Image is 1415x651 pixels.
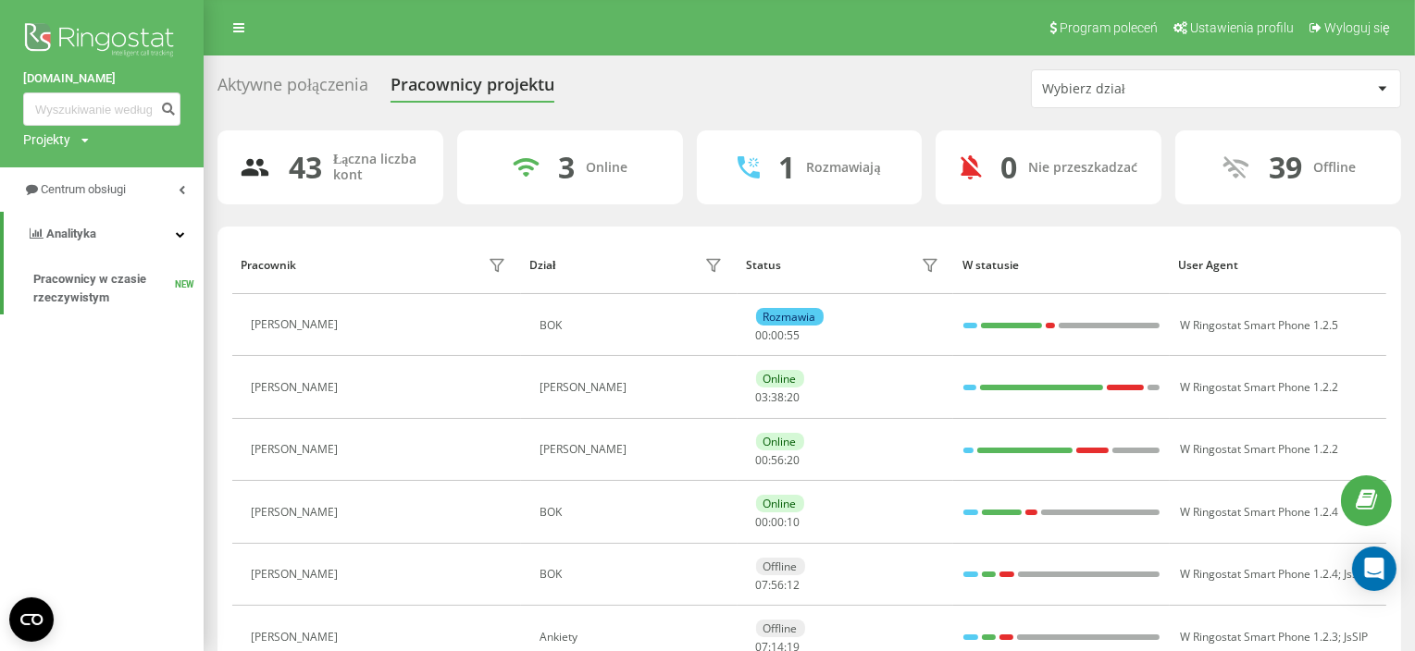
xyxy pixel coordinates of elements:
div: Open Intercom Messenger [1352,547,1396,591]
input: Wyszukiwanie według numeru [23,92,180,126]
span: 38 [772,389,785,405]
div: [PERSON_NAME] [251,506,342,519]
div: Online [586,160,627,176]
div: Rozmawiają [806,160,880,176]
span: W Ringostat Smart Phone 1.2.3 [1180,629,1338,645]
div: Online [756,433,804,450]
div: Offline [756,558,805,575]
div: Rozmawia [756,308,824,325]
span: W Ringostat Smart Phone 1.2.4 [1180,504,1338,520]
div: Projekty [23,130,70,149]
span: W Ringostat Smart Phone 1.2.4 [1180,566,1338,582]
div: [PERSON_NAME] [540,381,727,394]
span: 00 [756,327,769,343]
div: : : [756,391,801,404]
span: Program poleceń [1060,20,1158,35]
span: 56 [772,577,785,593]
span: W Ringostat Smart Phone 1.2.2 [1180,441,1338,457]
div: [PERSON_NAME] [540,443,727,456]
a: [DOMAIN_NAME] [23,69,180,88]
span: Pracownicy w czasie rzeczywistym [33,270,175,307]
div: Offline [756,620,805,637]
div: : : [756,579,801,592]
div: [PERSON_NAME] [251,318,342,331]
a: Analityka [4,212,204,256]
span: JsSIP [1344,629,1368,645]
div: Dział [529,259,555,272]
div: [PERSON_NAME] [251,631,342,644]
div: 0 [1000,150,1017,185]
img: Ringostat logo [23,18,180,65]
span: 20 [788,389,801,405]
span: W Ringostat Smart Phone 1.2.5 [1180,317,1338,333]
div: Status [746,259,781,272]
div: Łączna liczba kont [333,152,421,183]
div: Online [756,370,804,387]
div: 39 [1270,150,1303,185]
div: [PERSON_NAME] [251,443,342,456]
div: 43 [289,150,322,185]
div: [PERSON_NAME] [251,381,342,394]
div: Pracownik [241,259,296,272]
span: 55 [788,327,801,343]
div: : : [756,329,801,342]
button: Open CMP widget [9,597,54,642]
div: Nie przeszkadzać [1028,160,1137,176]
div: : : [756,516,801,529]
span: 10 [788,514,801,530]
span: 00 [772,327,785,343]
span: 03 [756,389,769,405]
div: 1 [778,150,795,185]
span: 00 [772,514,785,530]
div: 3 [558,150,575,185]
span: JsSIP [1344,566,1368,582]
span: 56 [772,452,785,468]
div: W statusie [962,259,1161,272]
div: Online [756,495,804,512]
span: 12 [788,577,801,593]
div: Ankiety [540,631,727,644]
div: Wybierz dział [1042,81,1263,97]
span: 00 [756,514,769,530]
div: BOK [540,506,727,519]
span: 20 [788,452,801,468]
div: BOK [540,568,727,581]
span: W Ringostat Smart Phone 1.2.2 [1180,379,1338,395]
div: : : [756,454,801,467]
div: Offline [1314,160,1357,176]
div: BOK [540,319,727,332]
div: User Agent [1179,259,1378,272]
span: Ustawienia profilu [1190,20,1294,35]
div: [PERSON_NAME] [251,568,342,581]
span: Wyloguj się [1324,20,1390,35]
div: Pracownicy projektu [391,75,554,104]
span: Analityka [46,227,96,240]
div: Aktywne połączenia [217,75,368,104]
span: Centrum obsługi [41,182,126,196]
a: Pracownicy w czasie rzeczywistymNEW [33,263,204,314]
span: 00 [756,452,769,468]
span: 07 [756,577,769,593]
